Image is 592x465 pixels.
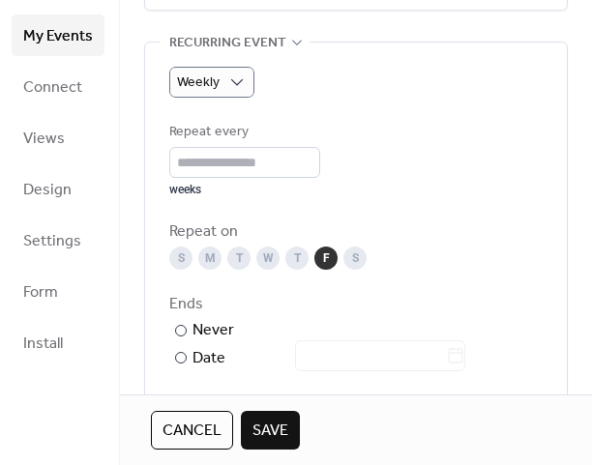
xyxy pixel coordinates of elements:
[192,346,465,371] div: Date
[12,219,104,261] a: Settings
[23,73,82,102] span: Connect
[227,247,251,270] div: T
[163,420,222,443] span: Cancel
[23,226,81,256] span: Settings
[198,247,222,270] div: M
[169,121,316,144] div: Repeat every
[169,182,320,197] div: weeks
[12,168,104,210] a: Design
[169,247,192,270] div: S
[12,117,104,159] a: Views
[177,70,220,96] span: Weekly
[169,32,286,55] span: Recurring event
[12,15,104,56] a: My Events
[12,66,104,107] a: Connect
[256,247,280,270] div: W
[241,411,300,450] button: Save
[23,21,93,51] span: My Events
[252,420,288,443] span: Save
[285,247,309,270] div: T
[12,322,104,363] a: Install
[23,277,58,307] span: Form
[23,124,65,154] span: Views
[151,411,233,450] button: Cancel
[23,329,63,359] span: Install
[192,319,235,342] div: Never
[23,175,72,205] span: Design
[169,293,539,316] div: Ends
[12,271,104,312] a: Form
[314,247,338,270] div: F
[343,247,367,270] div: S
[169,220,539,244] div: Repeat on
